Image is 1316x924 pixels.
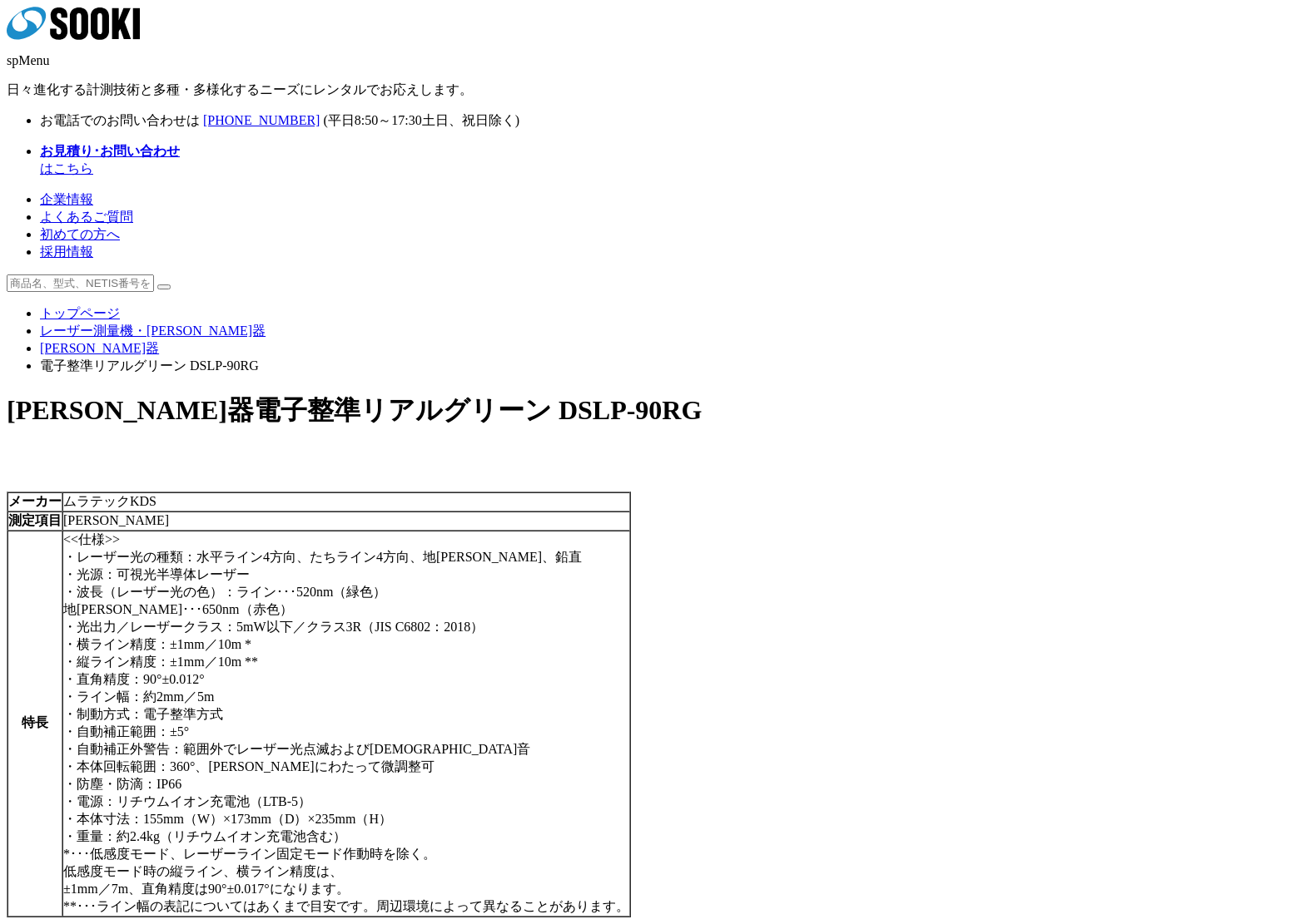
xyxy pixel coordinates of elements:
[7,531,62,917] th: 特長
[40,227,120,241] a: 初めての方へ
[7,395,254,425] span: [PERSON_NAME]器
[203,113,320,127] a: [PHONE_NUMBER]
[62,531,630,917] td: <<仕様>> ・レーザー光の種類：水平ライン4方向、たちライン4方向、地[PERSON_NAME]、鉛直 ・光源：可視光半導体レーザー ・波長（レーザー光の色）：ライン･･･520nm（緑色） ...
[7,82,1309,99] p: 日々進化する計測技術と多種・多様化するニーズにレンタルでお応えします。
[62,492,630,511] td: ムラテックKDS
[40,144,180,175] span: はこちら
[40,192,93,206] a: 企業情報
[323,113,519,127] span: (平日 ～ 土日、祝日除く)
[254,395,702,425] span: 電子整準リアルグリーン DSLP-90RG
[40,358,1309,375] li: 電子整準リアルグリーン DSLP-90RG
[40,210,133,224] a: よくあるご質問
[7,511,62,531] th: 測定項目
[7,53,50,67] span: spMenu
[355,113,378,127] span: 8:50
[40,144,180,175] a: お見積り･お問い合わせはこちら
[40,113,200,127] span: お電話でのお問い合わせは
[391,113,421,127] span: 17:30
[7,492,62,511] th: メーカー
[40,245,93,259] a: 採用情報
[40,306,120,320] a: トップページ
[40,144,180,158] strong: お見積り･お問い合わせ
[7,274,154,292] input: 商品名、型式、NETIS番号を入力してください
[62,511,630,531] td: [PERSON_NAME]
[40,324,266,338] a: レーザー測量機・[PERSON_NAME]器
[40,341,159,355] a: [PERSON_NAME]器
